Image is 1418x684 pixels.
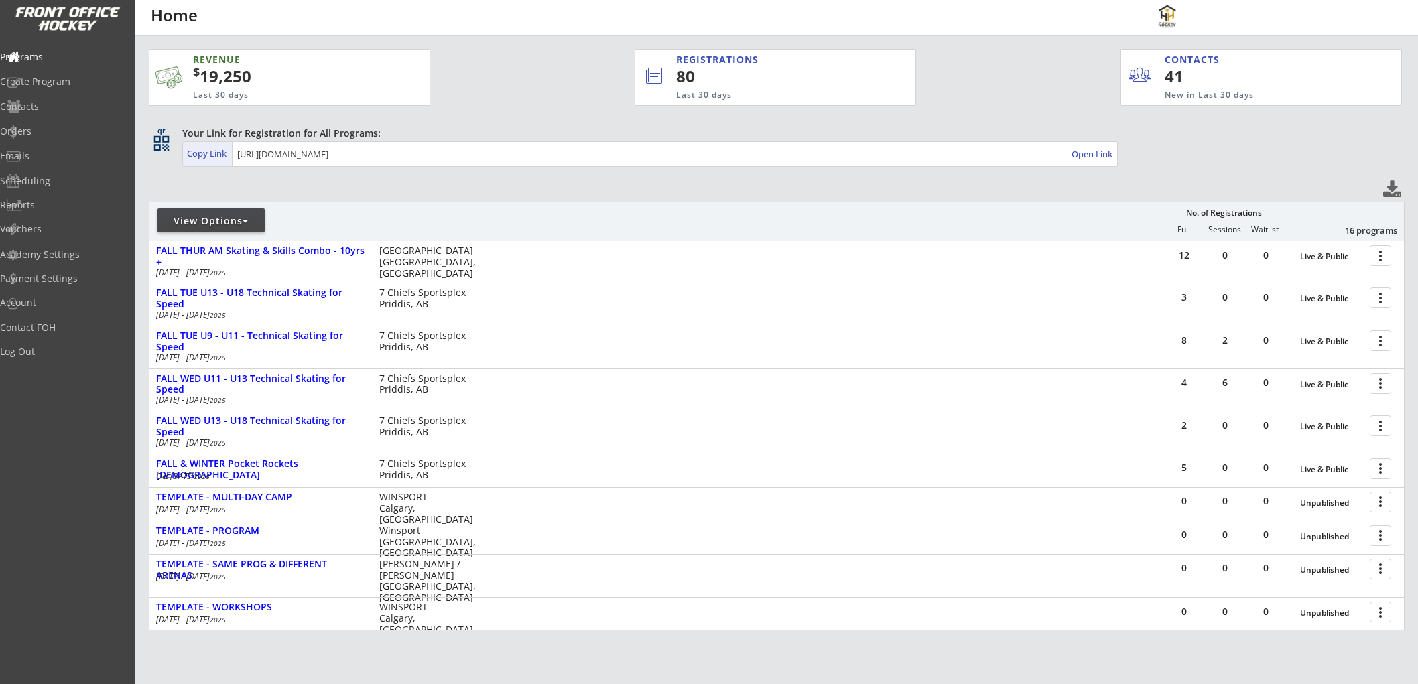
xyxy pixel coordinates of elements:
[156,616,361,624] div: [DATE] - [DATE]
[1164,563,1204,573] div: 0
[1370,602,1391,622] button: more_vert
[156,439,361,447] div: [DATE] - [DATE]
[156,330,365,353] div: FALL TUE U9 - U11 - Technical Skating for Speed
[210,268,226,277] em: 2025
[1164,251,1204,260] div: 12
[1300,465,1363,474] div: Live & Public
[1205,530,1245,539] div: 0
[1164,378,1204,387] div: 4
[210,572,226,582] em: 2025
[379,458,485,481] div: 7 Chiefs Sportsplex Priddis, AB
[210,505,226,515] em: 2025
[676,65,871,88] div: 80
[1164,607,1204,616] div: 0
[1300,532,1363,541] div: Unpublished
[1072,149,1114,160] div: Open Link
[1370,287,1391,308] button: more_vert
[156,287,365,310] div: FALL TUE U13 - U18 Technical Skating for Speed
[1370,330,1391,351] button: more_vert
[1183,208,1266,218] div: No. of Registrations
[676,53,853,66] div: REGISTRATIONS
[1164,421,1204,430] div: 2
[151,133,172,153] button: qr_code
[156,354,361,362] div: [DATE] - [DATE]
[157,214,265,228] div: View Options
[379,373,485,396] div: 7 Chiefs Sportsplex Priddis, AB
[210,353,226,362] em: 2025
[156,245,365,268] div: FALL THUR AM Skating & Skills Combo - 10yrs +
[156,415,365,438] div: FALL WED U13 - U18 Technical Skating for Speed
[1300,608,1363,618] div: Unpublished
[1164,463,1204,472] div: 5
[193,64,200,80] sup: $
[1205,607,1245,616] div: 0
[210,615,226,624] em: 2025
[1370,559,1391,579] button: more_vert
[1246,251,1286,260] div: 0
[1246,421,1286,430] div: 0
[156,269,361,277] div: [DATE] - [DATE]
[1370,525,1391,546] button: more_vert
[1300,498,1363,508] div: Unpublished
[1246,463,1286,472] div: 0
[156,311,361,319] div: [DATE] - [DATE]
[193,53,365,66] div: REVENUE
[379,415,485,438] div: 7 Chiefs Sportsplex Priddis, AB
[1164,530,1204,539] div: 0
[156,539,361,547] div: [DATE] - [DATE]
[156,396,361,404] div: [DATE] - [DATE]
[182,127,1363,140] div: Your Link for Registration for All Programs:
[1246,496,1286,506] div: 0
[1164,293,1204,302] div: 3
[1328,224,1397,236] div: 16 programs
[1246,563,1286,573] div: 0
[1300,422,1363,431] div: Live & Public
[156,373,365,396] div: FALL WED U11 - U13 Technical Skating for Speed
[156,492,365,503] div: TEMPLATE - MULTI-DAY CAMP
[210,539,226,548] em: 2025
[1072,145,1114,163] a: Open Link
[1205,293,1245,302] div: 0
[379,602,485,635] div: WINSPORT Calgary, [GEOGRAPHIC_DATA]
[379,245,485,279] div: [GEOGRAPHIC_DATA] [GEOGRAPHIC_DATA], [GEOGRAPHIC_DATA]
[1300,294,1363,303] div: Live & Public
[379,559,485,604] div: [PERSON_NAME] / [PERSON_NAME] [GEOGRAPHIC_DATA], [GEOGRAPHIC_DATA]
[1164,496,1204,506] div: 0
[1245,225,1285,234] div: Waitlist
[156,506,361,514] div: [DATE] - [DATE]
[1246,607,1286,616] div: 0
[1205,378,1245,387] div: 6
[156,525,365,537] div: TEMPLATE - PROGRAM
[193,65,387,88] div: 19,250
[1165,53,1226,66] div: CONTACTS
[153,127,169,135] div: qr
[1205,421,1245,430] div: 0
[1164,336,1204,345] div: 8
[1205,463,1245,472] div: 0
[1370,458,1391,479] button: more_vert
[379,525,485,559] div: Winsport [GEOGRAPHIC_DATA], [GEOGRAPHIC_DATA]
[1205,225,1245,234] div: Sessions
[1370,415,1391,436] button: more_vert
[1300,565,1363,575] div: Unpublished
[1300,252,1363,261] div: Live & Public
[1205,251,1245,260] div: 0
[1370,492,1391,512] button: more_vert
[1205,563,1245,573] div: 0
[1165,90,1339,101] div: New in Last 30 days
[1300,380,1363,389] div: Live & Public
[1205,336,1245,345] div: 2
[676,90,860,101] div: Last 30 days
[156,458,365,481] div: FALL & WINTER Pocket Rockets [DEMOGRAPHIC_DATA]
[1370,245,1391,266] button: more_vert
[379,492,485,525] div: WINSPORT Calgary, [GEOGRAPHIC_DATA]
[156,559,365,582] div: TEMPLATE - SAME PROG & DIFFERENT ARENAS
[187,147,229,159] div: Copy Link
[156,573,361,581] div: [DATE] - [DATE]
[1205,496,1245,506] div: 0
[1246,530,1286,539] div: 0
[193,90,365,101] div: Last 30 days
[379,330,485,353] div: 7 Chiefs Sportsplex Priddis, AB
[156,602,365,613] div: TEMPLATE - WORKSHOPS
[156,472,361,480] div: Oct [DATE]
